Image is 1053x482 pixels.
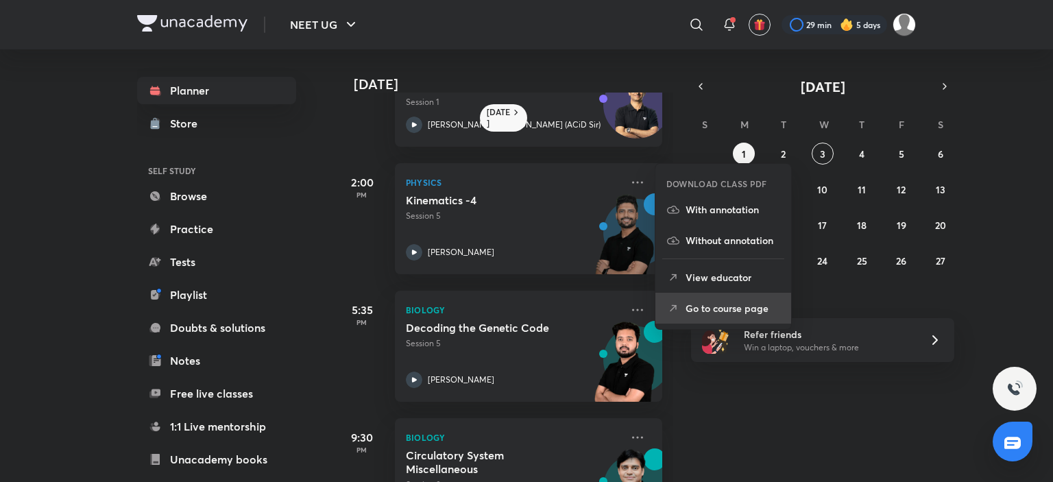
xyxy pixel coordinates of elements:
[896,254,906,267] abbr: September 26, 2025
[137,281,296,309] a: Playlist
[851,178,873,200] button: September 11, 2025
[406,337,621,350] p: Session 5
[137,182,296,210] a: Browse
[137,248,296,276] a: Tests
[899,118,904,131] abbr: Friday
[686,301,780,315] p: Go to course page
[354,76,676,93] h4: [DATE]
[891,250,912,272] button: September 26, 2025
[702,118,707,131] abbr: Sunday
[686,270,780,285] p: View educator
[936,183,945,196] abbr: September 13, 2025
[781,147,786,160] abbr: September 2, 2025
[137,15,247,35] a: Company Logo
[406,210,621,222] p: Session 5
[487,107,511,129] h6: [DATE]
[744,341,912,354] p: Win a laptop, vouchers & more
[744,327,912,341] h6: Refer friends
[428,246,494,258] p: [PERSON_NAME]
[818,219,827,232] abbr: September 17, 2025
[891,214,912,236] button: September 19, 2025
[686,202,780,217] p: With annotation
[801,77,845,96] span: [DATE]
[428,119,601,131] p: [PERSON_NAME] [PERSON_NAME] (ACiD Sir)
[335,446,389,454] p: PM
[137,215,296,243] a: Practice
[137,380,296,407] a: Free live classes
[282,11,367,38] button: NEET UG
[859,147,864,160] abbr: September 4, 2025
[781,118,786,131] abbr: Tuesday
[897,183,906,196] abbr: September 12, 2025
[137,413,296,440] a: 1:1 Live mentorship
[137,110,296,137] a: Store
[666,178,767,190] h6: DOWNLOAD CLASS PDF
[406,321,577,335] h5: Decoding the Genetic Code
[851,214,873,236] button: September 18, 2025
[851,250,873,272] button: September 25, 2025
[936,254,945,267] abbr: September 27, 2025
[686,233,780,248] p: Without annotation
[587,193,662,288] img: unacademy
[891,143,912,165] button: September 5, 2025
[335,429,389,446] h5: 9:30
[812,178,834,200] button: September 10, 2025
[406,429,621,446] p: Biology
[858,183,866,196] abbr: September 11, 2025
[812,214,834,236] button: September 17, 2025
[406,96,621,108] p: Session 1
[897,219,906,232] abbr: September 19, 2025
[857,219,867,232] abbr: September 18, 2025
[938,147,943,160] abbr: September 6, 2025
[753,19,766,31] img: avatar
[335,318,389,326] p: PM
[170,115,206,132] div: Store
[137,314,296,341] a: Doubts & solutions
[851,143,873,165] button: September 4, 2025
[335,302,389,318] h5: 5:35
[406,302,621,318] p: Biology
[406,448,577,476] h5: Circulatory System Miscellaneous
[817,183,827,196] abbr: September 10, 2025
[935,219,946,232] abbr: September 20, 2025
[740,118,749,131] abbr: Monday
[137,446,296,473] a: Unacademy books
[773,143,795,165] button: September 2, 2025
[742,147,746,160] abbr: September 1, 2025
[812,143,834,165] button: September 3, 2025
[137,77,296,104] a: Planner
[406,193,577,207] h5: Kinematics -4
[930,214,952,236] button: September 20, 2025
[137,15,247,32] img: Company Logo
[1006,381,1023,397] img: ttu
[749,14,771,36] button: avatar
[733,143,755,165] button: September 1, 2025
[702,326,729,354] img: referral
[137,347,296,374] a: Notes
[857,254,867,267] abbr: September 25, 2025
[859,118,864,131] abbr: Thursday
[930,143,952,165] button: September 6, 2025
[710,77,935,96] button: [DATE]
[930,250,952,272] button: September 27, 2025
[812,250,834,272] button: September 24, 2025
[820,147,825,160] abbr: September 3, 2025
[335,191,389,199] p: PM
[428,374,494,386] p: [PERSON_NAME]
[819,118,829,131] abbr: Wednesday
[335,174,389,191] h5: 2:00
[137,159,296,182] h6: SELF STUDY
[891,178,912,200] button: September 12, 2025
[930,178,952,200] button: September 13, 2025
[587,321,662,415] img: unacademy
[817,254,827,267] abbr: September 24, 2025
[604,79,670,145] img: Avatar
[406,174,621,191] p: Physics
[893,13,916,36] img: Kebir Hasan Sk
[899,147,904,160] abbr: September 5, 2025
[938,118,943,131] abbr: Saturday
[840,18,854,32] img: streak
